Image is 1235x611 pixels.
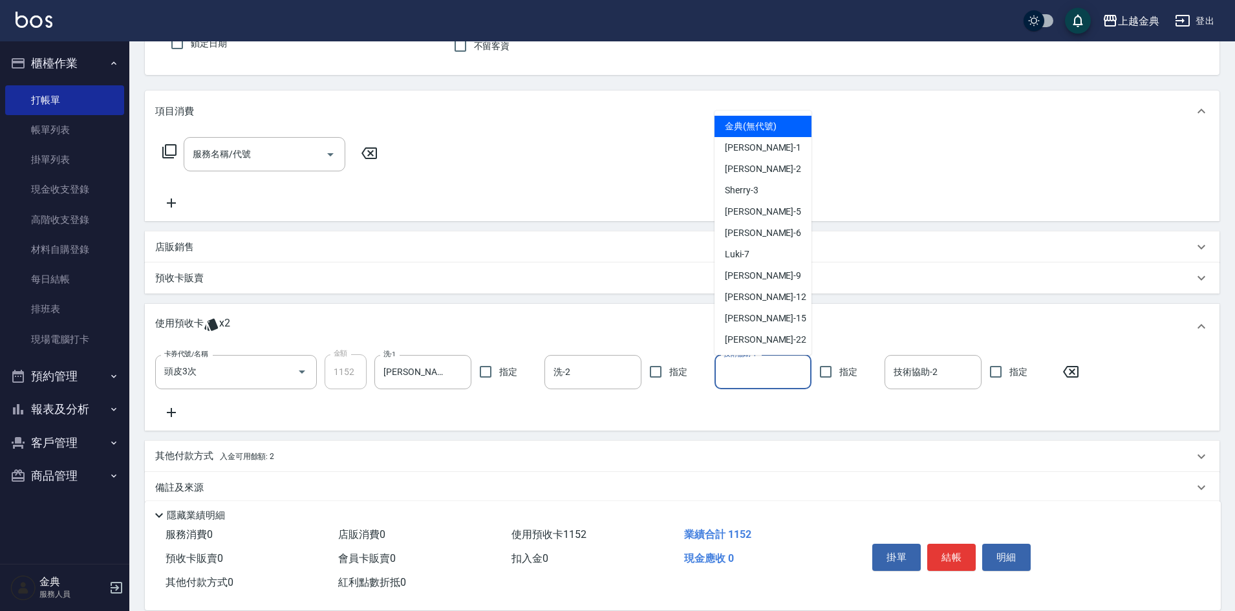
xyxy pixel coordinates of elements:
span: 其他付款方式 0 [166,576,233,588]
label: 金額 [334,348,347,358]
p: 使用預收卡 [155,317,204,336]
h5: 金典 [39,575,105,588]
span: Luki -7 [725,248,749,261]
p: 項目消費 [155,105,194,118]
span: [PERSON_NAME] -6 [725,226,801,240]
button: 報表及分析 [5,392,124,426]
div: 店販銷售 [145,231,1219,263]
span: 服務消費 0 [166,528,213,541]
label: 卡券代號/名稱 [164,349,208,359]
span: [PERSON_NAME] -1 [725,141,801,155]
span: 扣入金 0 [511,552,548,564]
button: 客戶管理 [5,426,124,460]
span: 店販消費 0 [338,528,385,541]
button: 櫃檯作業 [5,47,124,80]
a: 材料自購登錄 [5,235,124,264]
a: 排班表 [5,294,124,324]
label: 洗-1 [383,349,396,359]
div: 上越金典 [1118,13,1159,29]
button: save [1065,8,1091,34]
span: 入金可用餘額: 2 [220,452,275,461]
button: 商品管理 [5,459,124,493]
p: 服務人員 [39,588,105,600]
img: Logo [16,12,52,28]
span: [PERSON_NAME] -12 [725,290,806,304]
button: 掛單 [872,544,921,571]
button: Open [292,361,312,382]
button: 上越金典 [1097,8,1165,34]
button: 明細 [982,544,1031,571]
a: 每日結帳 [5,264,124,294]
a: 現場電腦打卡 [5,325,124,354]
a: 帳單列表 [5,115,124,145]
span: x2 [219,317,230,336]
span: 會員卡販賣 0 [338,552,396,564]
span: 指定 [669,365,687,379]
p: 隱藏業績明細 [167,509,225,522]
a: 打帳單 [5,85,124,115]
div: 項目消費 [145,91,1219,132]
span: [PERSON_NAME] -9 [725,269,801,283]
span: [PERSON_NAME] -15 [725,312,806,325]
label: 技術協助-1 [724,349,757,359]
p: 預收卡販賣 [155,272,204,285]
span: 鎖定日期 [191,37,227,50]
span: [PERSON_NAME] -5 [725,205,801,219]
button: 登出 [1170,9,1219,33]
div: 備註及來源 [145,472,1219,503]
span: 現金應收 0 [684,552,734,564]
img: Person [10,575,36,601]
span: 金典 (無代號) [725,120,777,133]
span: Sherry -3 [725,184,758,197]
p: 店販銷售 [155,241,194,254]
button: Open [320,144,341,165]
span: 預收卡販賣 0 [166,552,223,564]
div: 使用預收卡x2 [145,304,1219,349]
span: [PERSON_NAME] -2 [725,162,801,176]
p: 其他付款方式 [155,449,274,464]
span: 不留客資 [474,39,510,53]
p: 備註及來源 [155,481,204,495]
div: 其他付款方式入金可用餘額: 2 [145,441,1219,472]
a: 現金收支登錄 [5,175,124,204]
a: 掛單列表 [5,145,124,175]
button: 預約管理 [5,359,124,393]
span: 使用預收卡 1152 [511,528,586,541]
div: 預收卡販賣 [145,263,1219,294]
span: [PERSON_NAME] -22 [725,333,806,347]
span: 指定 [1009,365,1027,379]
a: 高階收支登錄 [5,205,124,235]
span: 紅利點數折抵 0 [338,576,406,588]
span: 指定 [839,365,857,379]
span: 指定 [499,365,517,379]
span: 業績合計 1152 [684,528,751,541]
button: 結帳 [927,544,976,571]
